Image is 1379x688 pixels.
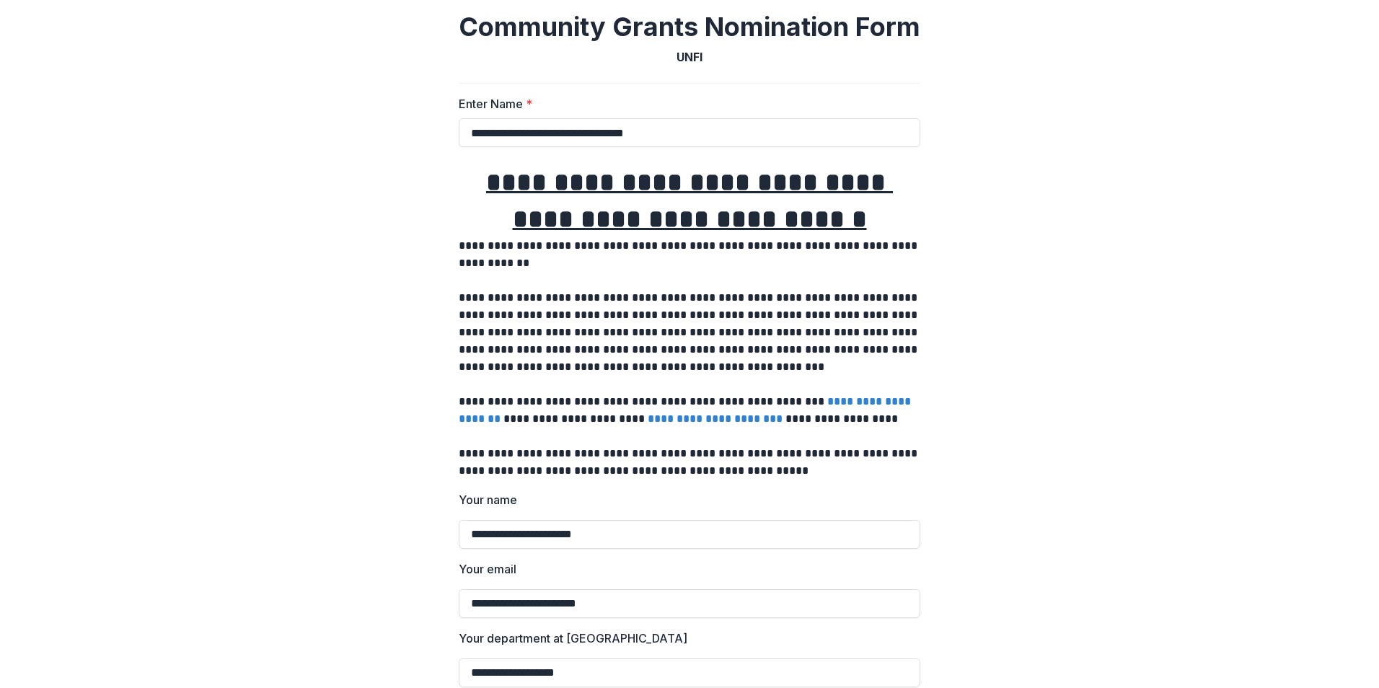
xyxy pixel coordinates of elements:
[459,12,920,43] h2: Community Grants Nomination Form
[677,48,702,66] p: UNFI
[459,95,912,113] label: Enter Name
[459,630,687,647] p: Your department at [GEOGRAPHIC_DATA]
[459,491,517,508] p: Your name
[459,560,516,578] p: Your email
